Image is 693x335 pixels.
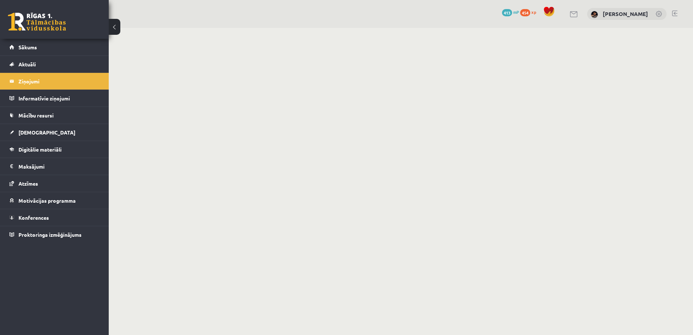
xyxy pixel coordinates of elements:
[18,61,36,67] span: Aktuāli
[18,158,100,175] legend: Maksājumi
[9,90,100,107] a: Informatīvie ziņojumi
[9,141,100,158] a: Digitālie materiāli
[9,192,100,209] a: Motivācijas programma
[18,90,100,107] legend: Informatīvie ziņojumi
[591,11,598,18] img: Daila Kronberga
[18,129,75,136] span: [DEMOGRAPHIC_DATA]
[18,197,76,204] span: Motivācijas programma
[9,209,100,226] a: Konferences
[513,9,519,15] span: mP
[520,9,540,15] a: 454 xp
[502,9,519,15] a: 413 mP
[9,175,100,192] a: Atzīmes
[502,9,512,16] span: 413
[9,107,100,124] a: Mācību resursi
[8,13,66,31] a: Rīgas 1. Tālmācības vidusskola
[18,180,38,187] span: Atzīmes
[18,231,82,238] span: Proktoringa izmēģinājums
[9,56,100,73] a: Aktuāli
[18,44,37,50] span: Sākums
[18,146,62,153] span: Digitālie materiāli
[9,73,100,90] a: Ziņojumi
[520,9,530,16] span: 454
[9,124,100,141] a: [DEMOGRAPHIC_DATA]
[9,158,100,175] a: Maksājumi
[18,214,49,221] span: Konferences
[531,9,536,15] span: xp
[18,73,100,90] legend: Ziņojumi
[9,226,100,243] a: Proktoringa izmēģinājums
[603,10,648,17] a: [PERSON_NAME]
[9,39,100,55] a: Sākums
[18,112,54,119] span: Mācību resursi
